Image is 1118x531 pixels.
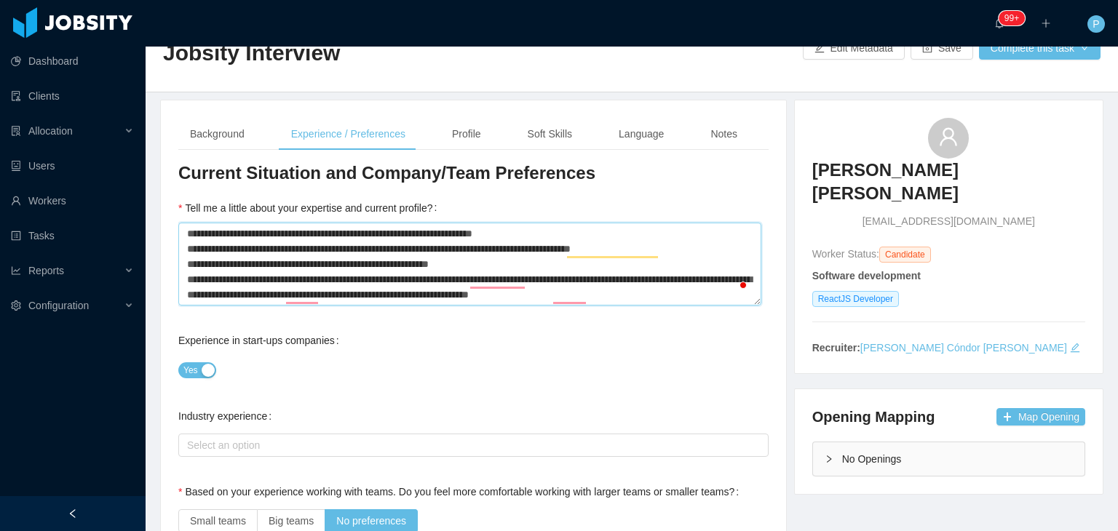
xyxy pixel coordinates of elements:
i: icon: setting [11,300,21,311]
span: Candidate [879,247,931,263]
span: Worker Status: [812,248,879,260]
label: Experience in start-ups companies [178,335,345,346]
h4: Opening Mapping [812,407,935,427]
span: P [1093,15,1099,33]
div: Select an option [187,438,753,452]
h2: Jobsity Interview [163,39,632,68]
i: icon: right [825,455,833,463]
div: Notes [699,118,749,151]
i: icon: bell [994,18,1004,28]
sup: 1719 [999,11,1025,25]
span: Yes [183,363,198,378]
span: Big teams [269,515,314,527]
button: icon: saveSave [911,36,973,60]
label: Industry experience [178,410,277,422]
button: icon: editEdit Metadata [803,36,905,60]
a: icon: profileTasks [11,221,134,250]
button: Complete this taskicon: down [979,36,1101,60]
label: Based on your experience working with teams. Do you feel more comfortable working with larger tea... [178,486,745,498]
div: icon: rightNo Openings [813,442,1085,476]
button: Experience in start-ups companies [178,362,216,378]
div: Profile [440,118,493,151]
h3: [PERSON_NAME] [PERSON_NAME] [812,159,1085,206]
a: [PERSON_NAME] [PERSON_NAME] [812,159,1085,215]
div: Soft Skills [516,118,584,151]
span: ReactJS Developer [812,291,899,307]
i: icon: line-chart [11,265,21,276]
span: Small teams [190,515,246,527]
span: Reports [28,265,64,276]
span: Allocation [28,125,73,137]
div: Experience / Preferences [279,118,417,151]
button: icon: plusMap Opening [996,408,1085,426]
strong: Recruiter: [812,342,860,354]
i: icon: plus [1041,18,1051,28]
span: Configuration [28,300,89,311]
span: [EMAIL_ADDRESS][DOMAIN_NAME] [863,214,1035,229]
a: icon: userWorkers [11,186,134,215]
textarea: To enrich screen reader interactions, please activate Accessibility in Grammarly extension settings [178,223,761,306]
i: icon: solution [11,126,21,136]
i: icon: user [938,127,959,147]
strong: Software development [812,270,921,282]
a: icon: auditClients [11,81,134,111]
a: [PERSON_NAME] Cóndor [PERSON_NAME] [860,342,1067,354]
i: icon: edit [1070,343,1080,353]
span: No preferences [336,515,406,527]
a: icon: robotUsers [11,151,134,180]
div: Language [607,118,675,151]
div: Background [178,118,256,151]
h3: Current Situation and Company/Team Preferences [178,161,769,185]
a: icon: pie-chartDashboard [11,47,134,76]
input: Industry experience [183,437,191,455]
label: Tell me a little about your expertise and current profile? [178,202,443,214]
